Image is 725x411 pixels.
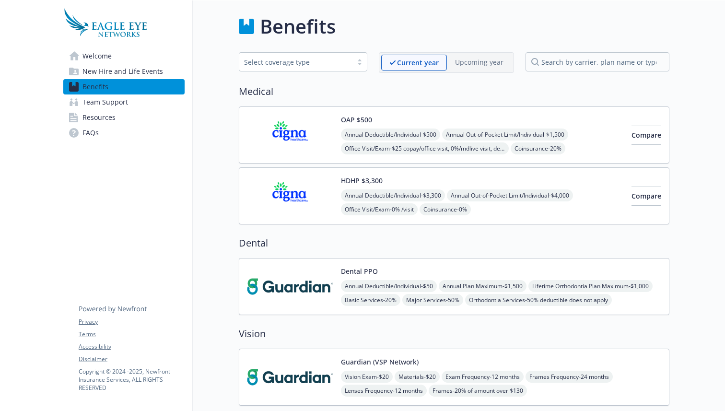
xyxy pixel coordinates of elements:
h2: Dental [239,236,669,250]
span: Vision Exam - $20 [341,371,393,383]
span: Benefits [82,79,108,94]
button: Compare [631,126,661,145]
a: FAQs [63,125,185,141]
p: Copyright © 2024 - 2025 , Newfront Insurance Services, ALL RIGHTS RESERVED [79,367,184,392]
span: Office Visit/Exam - 0% /visit [341,203,418,215]
span: Office Visit/Exam - $25 copay/office visit, 0%/mdlive visit, deductible does not apply [341,142,509,154]
h1: Benefits [260,12,336,41]
a: New Hire and Life Events [63,64,185,79]
span: Lifetime Orthodontia Plan Maximum - $1,000 [528,280,653,292]
h2: Medical [239,84,669,99]
span: Frames Frequency - 24 months [526,371,613,383]
img: Guardian carrier logo [247,357,333,398]
span: Resources [82,110,116,125]
a: Welcome [63,48,185,64]
span: Frames - 20% of amount over $130 [429,385,527,397]
a: Privacy [79,317,184,326]
button: HDHP $3,300 [341,176,383,186]
input: search by carrier, plan name or type [526,52,669,71]
button: Compare [631,187,661,206]
span: Lenses Frequency - 12 months [341,385,427,397]
a: Resources [63,110,185,125]
a: Terms [79,330,184,339]
span: Welcome [82,48,112,64]
span: Annual Out-of-Pocket Limit/Individual - $4,000 [447,189,573,201]
span: Annual Out-of-Pocket Limit/Individual - $1,500 [442,129,568,141]
p: Current year [397,58,439,68]
span: Basic Services - 20% [341,294,400,306]
button: Dental PPO [341,266,378,276]
span: Materials - $20 [395,371,440,383]
span: FAQs [82,125,99,141]
a: Accessibility [79,342,184,351]
span: Annual Deductible/Individual - $3,300 [341,189,445,201]
h2: Vision [239,327,669,341]
a: Disclaimer [79,355,184,364]
button: OAP $500 [341,115,372,125]
span: Annual Deductible/Individual - $500 [341,129,440,141]
span: Compare [631,130,661,140]
div: Select coverage type [244,57,348,67]
span: Major Services - 50% [402,294,463,306]
span: Upcoming year [447,55,512,70]
span: Team Support [82,94,128,110]
a: Benefits [63,79,185,94]
span: Coinsurance - 0% [420,203,471,215]
span: Annual Plan Maximum - $1,500 [439,280,526,292]
span: Annual Deductible/Individual - $50 [341,280,437,292]
img: CIGNA carrier logo [247,176,333,216]
img: CIGNA carrier logo [247,115,333,155]
span: Exam Frequency - 12 months [442,371,524,383]
span: Orthodontia Services - 50% deductible does not apply [465,294,612,306]
button: Guardian (VSP Network) [341,357,419,367]
span: Coinsurance - 20% [511,142,565,154]
img: Guardian carrier logo [247,266,333,307]
span: New Hire and Life Events [82,64,163,79]
span: Compare [631,191,661,200]
a: Team Support [63,94,185,110]
p: Upcoming year [455,57,503,67]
